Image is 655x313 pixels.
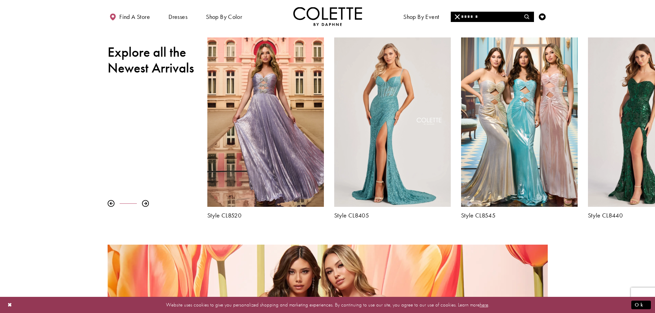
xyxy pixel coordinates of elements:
[456,7,507,26] a: Meet the designer
[403,13,439,20] span: Shop By Event
[168,13,187,20] span: Dresses
[207,212,324,219] a: Style CL8520
[402,7,441,26] span: Shop By Event
[520,12,534,22] button: Submit Search
[108,44,197,76] h2: Explore all the Newest Arrivals
[334,37,451,207] a: Visit Colette by Daphne Style No. CL8405 Page
[4,299,16,311] button: Close Dialog
[293,7,362,26] a: Visit Home Page
[50,300,605,310] p: Website uses cookies to give you personalized shopping and marketing experiences. By continuing t...
[204,7,244,26] span: Shop by color
[108,7,152,26] a: Find a store
[329,32,456,224] div: Colette by Daphne Style No. CL8405
[461,37,578,207] a: Visit Colette by Daphne Style No. CL8545 Page
[522,7,532,26] a: Toggle search
[167,7,189,26] span: Dresses
[631,301,651,309] button: Submit Dialog
[334,212,451,219] a: Style CL8405
[451,12,464,22] button: Close Search
[456,32,583,224] div: Colette by Daphne Style No. CL8545
[202,32,329,224] div: Colette by Daphne Style No. CL8520
[461,212,578,219] a: Style CL8545
[119,13,150,20] span: Find a store
[451,12,534,22] div: Search form
[293,7,362,26] img: Colette by Daphne
[451,12,534,22] input: Search
[206,13,242,20] span: Shop by color
[480,301,488,308] a: here
[537,7,547,26] a: Check Wishlist
[207,37,324,207] a: Visit Colette by Daphne Style No. CL8520 Page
